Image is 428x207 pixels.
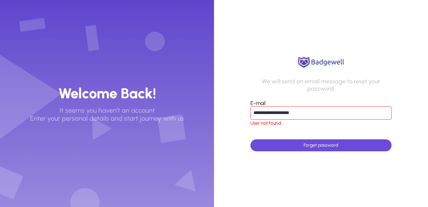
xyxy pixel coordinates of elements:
[296,56,346,69] img: logo.png
[30,114,184,122] p: Enter your personal details and start journey with us
[250,121,392,126] span: User not found.
[60,106,155,114] p: It seems you haven't an account
[250,100,265,106] label: E-mail
[58,85,156,102] h3: Welcome Back!
[250,139,392,151] button: Forget password
[250,78,392,92] p: We will send an email message to reset your password.
[304,142,338,148] span: Forget password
